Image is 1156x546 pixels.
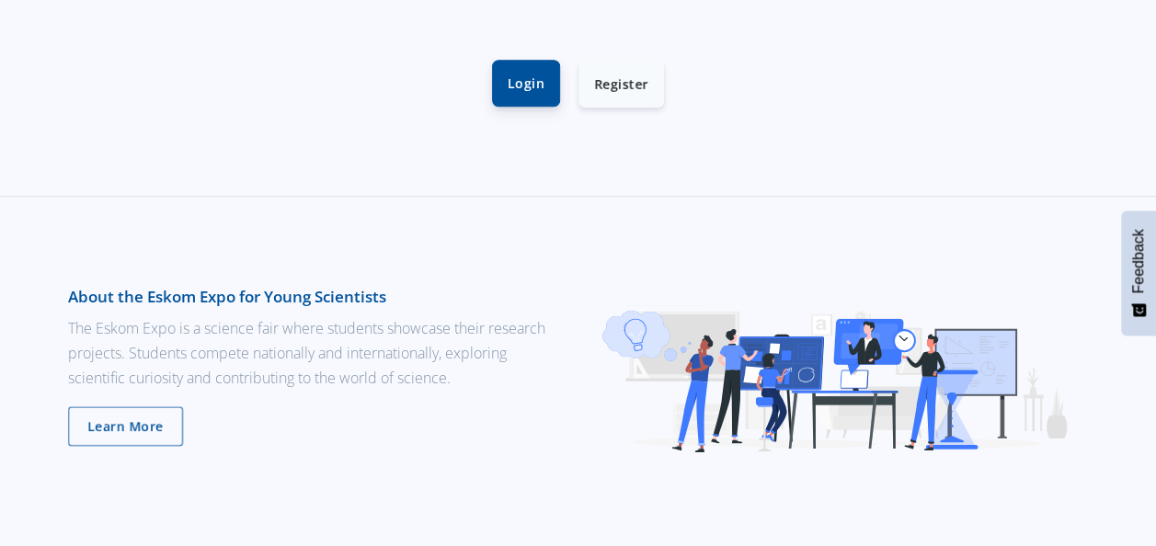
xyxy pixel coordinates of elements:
[578,61,664,108] a: Register
[1121,210,1156,336] button: Feedback - Show survey
[592,285,1089,472] img: Eskom Expo
[1130,229,1147,293] span: Feedback
[68,285,565,309] h3: About the Eskom Expo for Young Scientists
[492,60,560,107] a: Login
[68,406,183,446] a: Learn More
[68,316,565,392] p: The Eskom Expo is a science fair where students showcase their research projects. Students compet...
